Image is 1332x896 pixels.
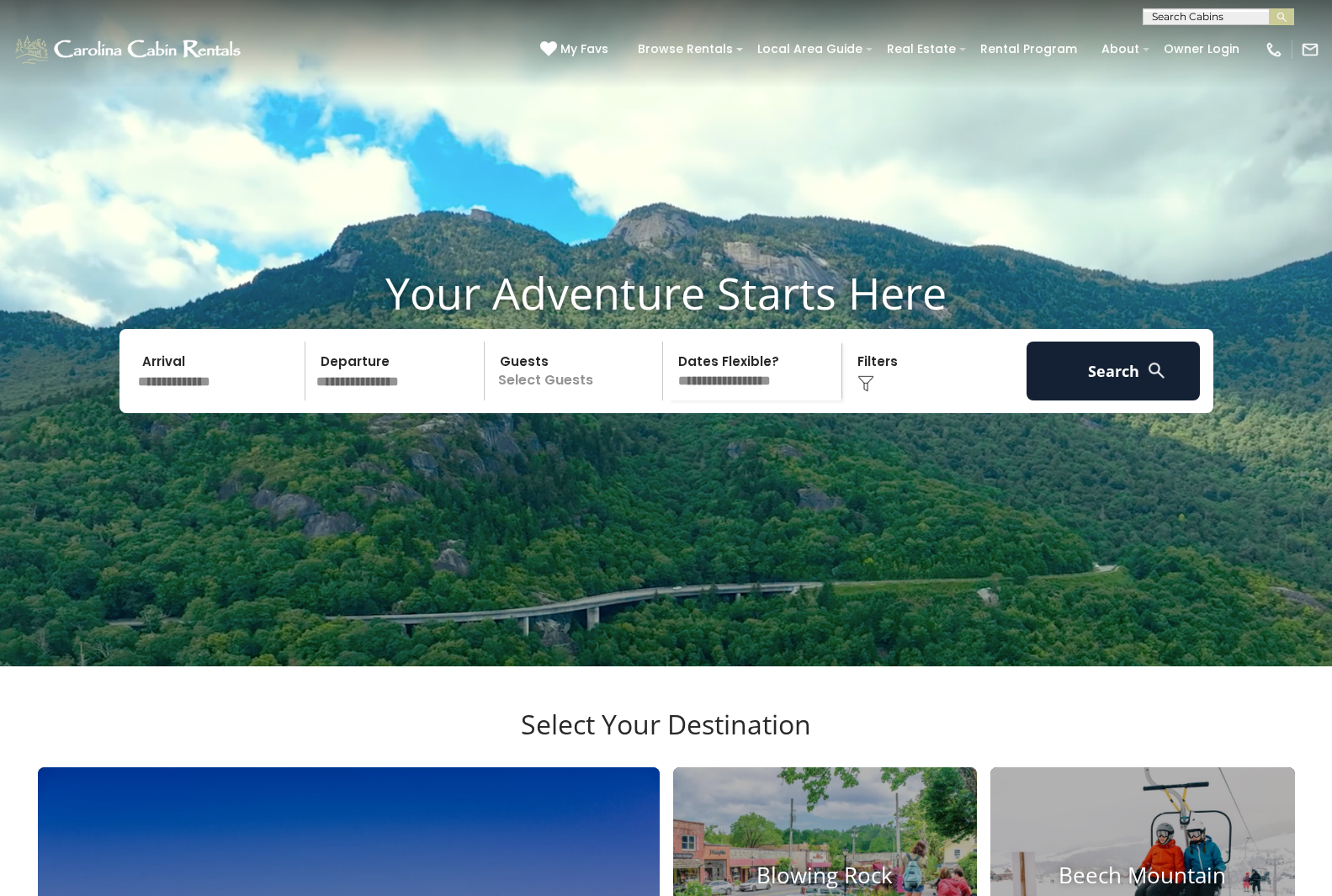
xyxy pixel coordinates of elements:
img: phone-regular-white.png [1265,40,1283,59]
span: My Favs [560,40,608,58]
a: Real Estate [878,36,964,62]
img: search-regular-white.png [1146,360,1167,381]
h3: Select Your Destination [35,708,1298,767]
img: filter--v1.png [857,375,874,392]
img: White-1-1-2.png [13,33,246,66]
h1: Your Adventure Starts Here [13,267,1319,319]
a: My Favs [540,40,613,59]
img: mail-regular-white.png [1301,40,1319,59]
a: Local Area Guide [749,36,871,62]
a: Owner Login [1155,36,1248,62]
a: Browse Rentals [629,36,741,62]
h4: Beech Mountain [990,862,1295,888]
button: Search [1027,342,1201,400]
h4: Blowing Rock [673,862,978,888]
a: Rental Program [972,36,1085,62]
p: Select Guests [490,342,663,400]
a: About [1093,36,1148,62]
